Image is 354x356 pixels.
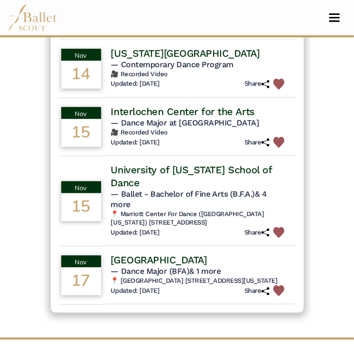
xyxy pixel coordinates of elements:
[244,287,269,295] h6: Share
[111,163,288,189] h4: University of [US_STATE] School of Dance
[111,210,288,227] h6: 📍 Marriott Center For Dance ([GEOGRAPHIC_DATA][US_STATE]) [STREET_ADDRESS]
[61,255,101,267] div: Nov
[244,80,269,88] h6: Share
[111,229,160,237] h6: Updated: [DATE]
[111,47,260,60] h4: [US_STATE][GEOGRAPHIC_DATA]
[61,267,101,295] div: 17
[189,266,221,276] a: & 1 more
[111,277,288,285] h6: 📍 [GEOGRAPHIC_DATA] [STREET_ADDRESS][US_STATE]
[111,60,234,69] span: — Contemporary Dance Program
[111,253,207,266] h4: [GEOGRAPHIC_DATA]
[111,287,160,295] h6: Updated: [DATE]
[61,193,101,221] div: 15
[111,189,267,209] a: & 4 more
[61,107,101,119] div: Nov
[244,138,269,147] h6: Share
[61,49,101,61] div: Nov
[61,61,101,89] div: 14
[111,128,288,137] h6: 🎥 Recorded Video
[61,181,101,193] div: Nov
[111,138,160,147] h6: Updated: [DATE]
[111,266,221,276] span: — Dance Major (BFA)
[244,229,269,237] h6: Share
[111,189,267,209] span: — Ballet - Bachelor of Fine Arts (B.F.A.)
[111,118,259,127] span: — Dance Major at [GEOGRAPHIC_DATA]
[111,80,160,88] h6: Updated: [DATE]
[323,13,346,22] button: Toggle navigation
[111,70,288,79] h6: 🎥 Recorded Video
[111,105,255,118] h4: Interlochen Center for the Arts
[61,119,101,147] div: 15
